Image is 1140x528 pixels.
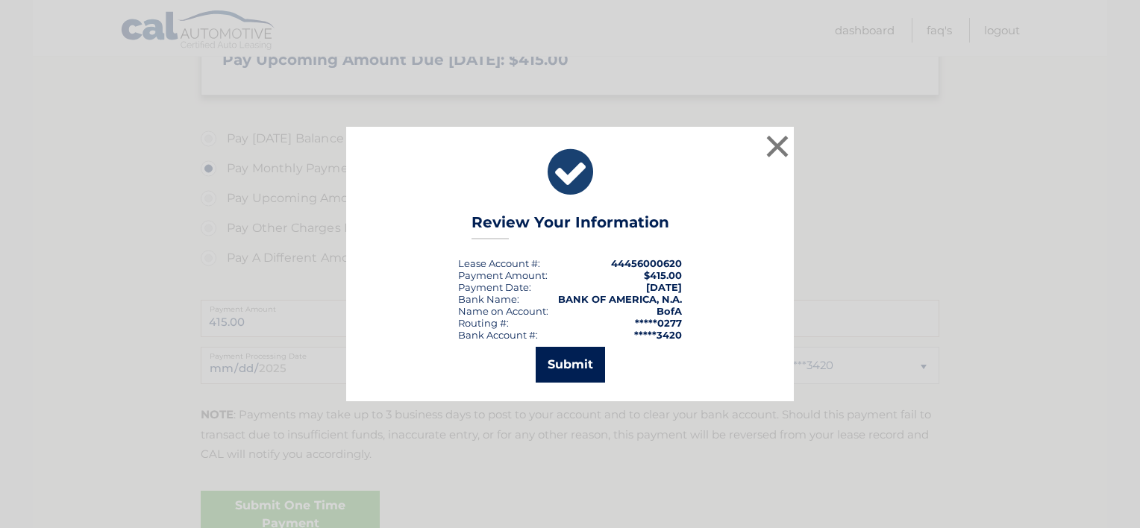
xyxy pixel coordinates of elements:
h3: Review Your Information [472,213,669,239]
button: × [762,131,792,161]
div: Bank Name: [458,293,519,305]
strong: BofA [657,305,682,317]
div: Payment Amount: [458,269,548,281]
div: Lease Account #: [458,257,540,269]
strong: BANK OF AMERICA, N.A. [558,293,682,305]
span: [DATE] [646,281,682,293]
div: Name on Account: [458,305,548,317]
div: Bank Account #: [458,329,538,341]
strong: 44456000620 [611,257,682,269]
span: Payment Date [458,281,529,293]
button: Submit [536,347,605,383]
span: $415.00 [644,269,682,281]
div: : [458,281,531,293]
div: Routing #: [458,317,509,329]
